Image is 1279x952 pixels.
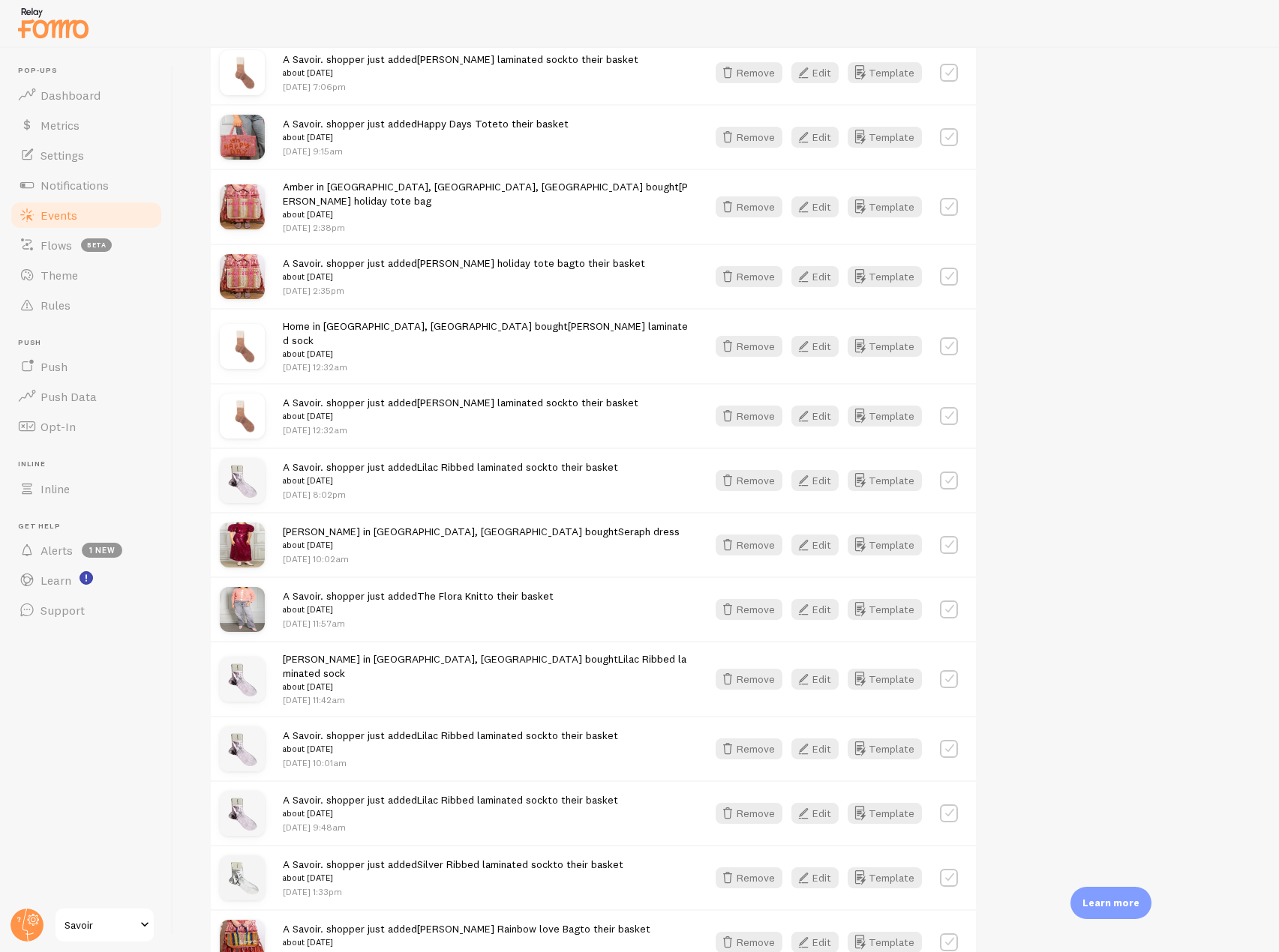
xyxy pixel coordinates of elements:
a: Template [848,803,922,824]
img: 05_14_savoir_bags-9_small.jpg [220,184,265,229]
span: A Savoir. shopper just added to their basket [283,256,645,284]
a: Edit [791,803,848,824]
img: Ribbed-Laminated-Sock-Rosa.webp [220,394,265,439]
p: [DATE] 9:48am [283,821,618,834]
a: Edit [791,599,848,620]
a: Edit [791,738,848,759]
a: [PERSON_NAME] laminated sock [417,52,568,66]
small: about [DATE] [283,936,650,949]
a: [PERSON_NAME] holiday tote bag [283,180,688,208]
button: Edit [791,470,839,491]
button: Template [848,336,922,357]
button: Template [848,599,922,620]
span: Pop-ups [18,66,164,76]
button: Remove [716,406,782,427]
span: Push Data [41,389,97,404]
img: fomo-relay-logo-orange.svg [16,4,91,42]
p: [DATE] 10:02am [283,552,680,565]
span: A Savoir. shopper just added to their basket [283,729,618,756]
button: Remove [716,196,782,217]
img: 12_11_savoir-34.jpg [220,587,265,632]
p: [DATE] 12:32am [283,361,689,373]
p: [DATE] 9:15am [283,145,569,157]
span: A Savoir. shopper just added to their basket [283,52,638,80]
a: Push [9,352,164,382]
button: Edit [791,867,839,888]
button: Template [848,669,922,690]
a: Edit [791,669,848,690]
span: Push [41,359,68,374]
span: A Savoir. shopper just added to their basket [283,589,554,617]
a: Edit [791,867,848,888]
small: about [DATE] [283,680,689,693]
a: Silver Ribbed laminated sock [417,858,553,871]
a: Edit [791,266,848,287]
a: [PERSON_NAME] Rainbow love Bag [417,922,580,936]
span: 1 new [82,543,122,558]
span: A Savoir. shopper just added to their basket [283,396,638,424]
p: Learn more [1082,896,1139,910]
span: [PERSON_NAME] in [GEOGRAPHIC_DATA], [GEOGRAPHIC_DATA] bought [283,525,680,552]
button: Template [848,266,922,287]
small: about [DATE] [283,474,618,487]
button: Remove [716,738,782,759]
a: Notifications [9,170,164,200]
small: about [DATE] [283,603,554,616]
img: lilacribbedsock_700x_93be1f0a-6578-49b4-b096-a54a9ce9f612.webp [220,458,265,503]
button: Edit [791,534,839,555]
button: Edit [791,406,839,427]
span: A Savoir. shopper just added to their basket [283,858,623,885]
button: Edit [791,62,839,83]
p: [DATE] 11:42am [283,693,689,706]
img: lilacribbedsock_700x_93be1f0a-6578-49b4-b096-a54a9ce9f612.webp [220,791,265,836]
a: Learn [9,565,164,595]
button: Edit [791,803,839,824]
button: Edit [791,669,839,690]
span: Savoir [65,916,136,934]
a: Template [848,738,922,759]
button: Remove [716,336,782,357]
a: Lilac Ribbed laminated sock [283,652,686,680]
a: Lilac Ribbed laminated sock [417,729,548,742]
button: Remove [716,470,782,491]
a: [PERSON_NAME] laminated sock [417,396,568,409]
p: [DATE] 2:38pm [283,221,689,234]
button: Remove [716,127,782,148]
img: 05_14_savoir_bags-9.jpg [220,254,265,299]
img: Ribbed-Laminated-Sock-Rosa.webp [220,50,265,95]
img: lilacribbedsock_700x_93be1f0a-6578-49b4-b096-a54a9ce9f612.webp [220,726,265,771]
img: 735EFA58-9B23-49E0-9135-6D546CB6555E.png [220,115,265,160]
button: Template [848,406,922,427]
a: Lilac Ribbed laminated sock [417,460,548,474]
button: Template [848,867,922,888]
small: about [DATE] [283,130,569,144]
a: Inline [9,474,164,504]
button: Remove [716,669,782,690]
span: Learn [41,573,71,588]
svg: <p>Watch New Feature Tutorials!</p> [80,571,93,585]
span: Support [41,603,85,618]
small: about [DATE] [283,347,689,361]
a: Rules [9,290,164,320]
button: Template [848,534,922,555]
small: about [DATE] [283,807,618,820]
span: A Savoir. shopper just added to their basket [283,922,650,950]
button: Template [848,127,922,148]
a: Lilac Ribbed laminated sock [417,793,548,807]
button: Template [848,62,922,83]
span: Settings [41,148,84,163]
span: Opt-In [41,419,76,434]
button: Edit [791,127,839,148]
a: Happy Days Tote [417,117,498,130]
span: Get Help [18,522,164,531]
button: Remove [716,62,782,83]
small: about [DATE] [283,66,638,79]
span: Push [18,338,164,348]
a: Edit [791,534,848,555]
